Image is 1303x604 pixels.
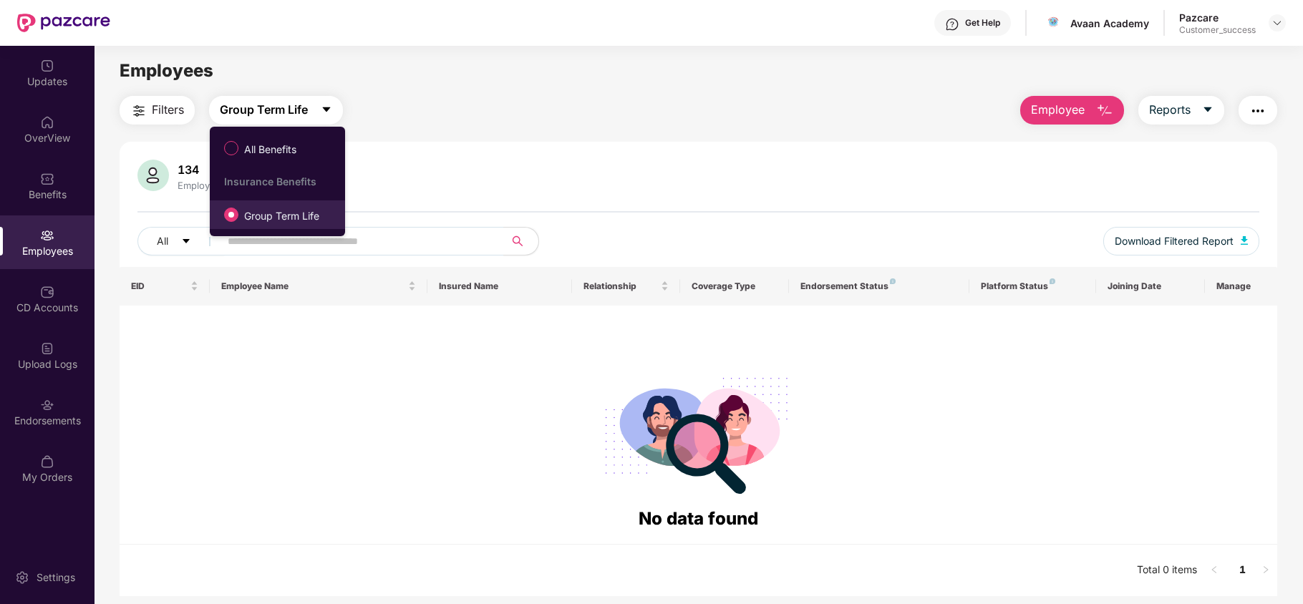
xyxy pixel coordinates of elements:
button: Download Filtered Report [1103,227,1259,255]
th: Insured Name [427,267,572,306]
img: svg+xml;base64,PHN2ZyB4bWxucz0iaHR0cDovL3d3dy53My5vcmcvMjAwMC9zdmciIHdpZHRoPSIyNCIgaGVpZ2h0PSIyNC... [130,102,147,120]
img: svg+xml;base64,PHN2ZyB4bWxucz0iaHR0cDovL3d3dy53My5vcmcvMjAwMC9zdmciIHdpZHRoPSI4IiBoZWlnaHQ9IjgiIH... [1050,278,1055,284]
div: Avaan Academy [1070,16,1149,30]
th: Manage [1205,267,1277,306]
a: 1 [1231,559,1254,580]
span: Employee Name [221,281,405,292]
button: search [503,227,539,255]
img: svg+xml;base64,PHN2ZyBpZD0iQmVuZWZpdHMiIHhtbG5zPSJodHRwOi8vd3d3LnczLm9yZy8yMDAwL3N2ZyIgd2lkdGg9Ij... [40,172,54,186]
span: caret-down [321,104,332,117]
img: svg+xml;base64,PHN2ZyB4bWxucz0iaHR0cDovL3d3dy53My5vcmcvMjAwMC9zdmciIHhtbG5zOnhsaW5rPSJodHRwOi8vd3... [137,160,169,191]
span: No data found [639,508,758,529]
button: Group Term Lifecaret-down [209,96,343,125]
button: right [1254,559,1277,582]
div: Insurance Benefits [224,175,345,187]
div: Settings [32,570,79,585]
img: svg+xml;base64,PHN2ZyBpZD0iU2V0dGluZy0yMHgyMCIgeG1sbnM9Imh0dHA6Ly93d3cudzMub3JnLzIwMDAvc3ZnIiB3aW... [15,570,29,585]
div: Customer_success [1179,24,1256,36]
img: svg+xml;base64,PHN2ZyBpZD0iRW5kb3JzZW1lbnRzIiB4bWxucz0iaHR0cDovL3d3dy53My5vcmcvMjAwMC9zdmciIHdpZH... [40,398,54,412]
div: Pazcare [1179,11,1256,24]
img: svg+xml;base64,PHN2ZyBpZD0iQ0RfQWNjb3VudHMiIGRhdGEtbmFtZT0iQ0QgQWNjb3VudHMiIHhtbG5zPSJodHRwOi8vd3... [40,285,54,299]
span: Employees [120,60,213,81]
li: Next Page [1254,559,1277,582]
span: caret-down [1202,104,1214,117]
span: Filters [152,101,184,119]
div: Endorsement Status [800,281,959,292]
img: svg+xml;base64,PHN2ZyBpZD0iRHJvcGRvd24tMzJ4MzIiIHhtbG5zPSJodHRwOi8vd3d3LnczLm9yZy8yMDAwL3N2ZyIgd2... [1271,17,1283,29]
img: svg+xml;base64,PHN2ZyB4bWxucz0iaHR0cDovL3d3dy53My5vcmcvMjAwMC9zdmciIHdpZHRoPSI4IiBoZWlnaHQ9IjgiIH... [890,278,896,284]
img: New Pazcare Logo [17,14,110,32]
th: Employee Name [210,267,427,306]
div: Platform Status [981,281,1085,292]
img: svg+xml;base64,PHN2ZyB4bWxucz0iaHR0cDovL3d3dy53My5vcmcvMjAwMC9zdmciIHdpZHRoPSIyODgiIGhlaWdodD0iMj... [595,360,801,505]
span: EID [131,281,188,292]
span: left [1210,565,1219,574]
li: 1 [1231,559,1254,582]
div: 134 [175,162,229,177]
img: svg+xml;base64,PHN2ZyBpZD0iSG9tZSIgeG1sbnM9Imh0dHA6Ly93d3cudzMub3JnLzIwMDAvc3ZnIiB3aWR0aD0iMjAiIG... [40,115,54,130]
li: Total 0 items [1137,559,1197,582]
img: svg+xml;base64,PHN2ZyBpZD0iVXBsb2FkX0xvZ3MiIGRhdGEtbmFtZT0iVXBsb2FkIExvZ3MiIHhtbG5zPSJodHRwOi8vd3... [40,341,54,356]
span: caret-down [181,236,191,248]
span: right [1261,565,1270,574]
button: Filters [120,96,195,125]
button: Allcaret-down [137,227,225,255]
th: Joining Date [1096,267,1205,306]
img: svg+xml;base64,PHN2ZyB4bWxucz0iaHR0cDovL3d3dy53My5vcmcvMjAwMC9zdmciIHdpZHRoPSIyNCIgaGVpZ2h0PSIyNC... [1249,102,1266,120]
span: Group Term Life [220,101,308,119]
button: Employee [1020,96,1124,125]
span: Relationship [583,281,659,292]
span: All Benefits [238,142,302,157]
img: download%20(2).png [1043,13,1064,34]
th: Coverage Type [680,267,789,306]
img: svg+xml;base64,PHN2ZyBpZD0iRW1wbG95ZWVzIiB4bWxucz0iaHR0cDovL3d3dy53My5vcmcvMjAwMC9zdmciIHdpZHRoPS... [40,228,54,243]
img: svg+xml;base64,PHN2ZyB4bWxucz0iaHR0cDovL3d3dy53My5vcmcvMjAwMC9zdmciIHhtbG5zOnhsaW5rPSJodHRwOi8vd3... [1241,236,1248,245]
button: Reportscaret-down [1138,96,1224,125]
li: Previous Page [1203,559,1226,582]
span: Reports [1149,101,1191,119]
img: svg+xml;base64,PHN2ZyBpZD0iVXBkYXRlZCIgeG1sbnM9Imh0dHA6Ly93d3cudzMub3JnLzIwMDAvc3ZnIiB3aWR0aD0iMj... [40,59,54,73]
div: Employees [175,180,229,191]
span: Download Filtered Report [1115,233,1234,249]
span: Employee [1031,101,1085,119]
span: Group Term Life [238,208,325,224]
button: left [1203,559,1226,582]
th: EID [120,267,210,306]
img: svg+xml;base64,PHN2ZyBpZD0iSGVscC0zMngzMiIgeG1sbnM9Imh0dHA6Ly93d3cudzMub3JnLzIwMDAvc3ZnIiB3aWR0aD... [945,17,959,31]
img: svg+xml;base64,PHN2ZyB4bWxucz0iaHR0cDovL3d3dy53My5vcmcvMjAwMC9zdmciIHhtbG5zOnhsaW5rPSJodHRwOi8vd3... [1096,102,1113,120]
div: Get Help [965,17,1000,29]
img: svg+xml;base64,PHN2ZyBpZD0iTXlfT3JkZXJzIiBkYXRhLW5hbWU9Ik15IE9yZGVycyIgeG1sbnM9Imh0dHA6Ly93d3cudz... [40,454,54,469]
th: Relationship [572,267,681,306]
span: All [157,233,168,249]
span: search [503,235,531,247]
